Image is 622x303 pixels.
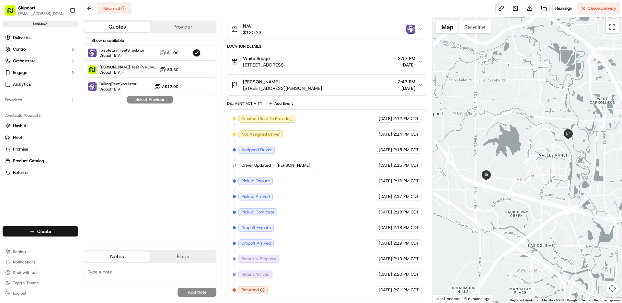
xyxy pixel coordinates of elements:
a: Deliveries [3,32,78,43]
span: Return Arrived [241,272,270,277]
a: Open this area in Google Maps (opens a new window) [434,294,456,303]
span: [PERSON_NAME] [243,79,280,85]
span: Dropoff ETA - [99,70,145,75]
img: FastReturnFleetSimulator [88,49,97,57]
button: Map camera controls [606,282,619,295]
span: [STREET_ADDRESS][PERSON_NAME] [243,85,322,91]
span: 2:47 PM [398,79,415,85]
span: 2:18 PM CDT [393,209,419,215]
button: $1.00 [159,50,179,56]
span: [DATE] [379,272,392,277]
p: Welcome 👋 [6,26,118,36]
span: [DATE] [379,256,392,262]
span: Control [13,46,27,52]
span: Knowledge Base [13,94,50,101]
span: [DATE] [398,85,415,91]
button: [EMAIL_ADDRESS][DOMAIN_NAME] [18,11,64,16]
span: Promise [13,146,28,152]
span: Product Catalog [13,158,44,164]
a: Report a map error [594,298,620,302]
span: Nash AI [13,123,28,129]
button: Nash AI [3,121,78,131]
button: Toggle fullscreen view [606,20,619,33]
span: [STREET_ADDRESS] [243,62,285,68]
button: Quotes [84,22,150,32]
div: Available Products [3,110,78,121]
span: Pickup Complete [241,209,274,215]
button: Returned [98,3,131,14]
div: Favorites [3,95,78,105]
span: Assigned Driver [241,147,272,153]
span: Dropoff ETA [99,87,137,92]
div: 💻 [55,95,60,100]
a: 📗Knowledge Base [4,91,52,103]
button: A$12.00 [154,83,179,90]
span: Log out [13,291,26,296]
span: [DATE] [379,209,392,215]
a: Terms (opens in new tab) [581,298,590,302]
span: 2:19 PM CDT [393,240,419,246]
div: Delivery Activity [227,101,262,106]
span: [PERSON_NAME] Test (VROMO) [99,65,157,70]
button: Provider [150,22,216,32]
img: Google [434,294,456,303]
span: Not Assigned Driver [241,131,280,137]
a: Powered byPylon [46,110,78,115]
span: 2:18 PM CDT [393,225,419,231]
span: A$12.00 [162,84,179,89]
a: Product Catalog [5,158,75,164]
a: Nash AI [5,123,75,129]
button: $3.50 [159,67,179,73]
span: API Documentation [61,94,104,101]
img: Nash Test (VROMO) [88,66,97,74]
span: 2:21 PM CDT [393,287,419,293]
button: Show satellite imagery [459,20,491,33]
a: 💻API Documentation [52,91,107,103]
button: Engage [3,67,78,78]
button: Show street map [436,20,459,33]
a: Returns [5,170,75,176]
div: 3 [482,176,490,185]
span: FastReturnFleetSimulator [99,48,144,53]
button: Notes [84,251,150,262]
span: 2:16 PM CDT [393,178,419,184]
span: [DATE] [379,225,392,231]
span: Notifications [13,260,36,265]
div: sandbox [3,21,78,27]
span: $1.00 [167,50,179,55]
span: Analytics [13,81,31,87]
button: Add Event [266,100,295,107]
span: Orchestrate [13,58,36,64]
div: 2 [523,156,532,164]
button: White Bridge[STREET_ADDRESS]2:17 PM[DATE] [227,51,427,72]
span: [DATE] [379,131,392,137]
span: Cancel Delivery [588,6,616,11]
span: [DATE] [379,287,392,293]
span: [DATE] [379,240,392,246]
button: Fleet [3,132,78,143]
img: Nash [6,6,19,19]
span: $130.23 [243,29,261,36]
button: Control [3,44,78,55]
button: Log out [3,289,78,298]
div: Location Details [227,44,427,49]
span: [DATE] [398,62,415,68]
img: 1736555255976-a54dd68f-1ca7-489b-9aae-adbdc363a1c4 [6,62,18,74]
div: Last Updated: 15 minutes ago [433,295,493,303]
span: 2:17 PM [398,55,415,62]
span: 2:17 PM CDT [393,194,419,200]
span: Dropoff ETA [99,53,144,58]
span: Engage [13,70,27,76]
span: Pickup Enroute [241,178,270,184]
span: Create [37,228,51,235]
span: Pickup Arrived [241,194,270,200]
a: Analytics [3,79,78,90]
span: White Bridge [243,55,270,62]
span: [DATE] [379,163,392,168]
span: Returns [13,170,28,176]
span: [DATE] [379,178,392,184]
button: Promise [3,144,78,154]
label: Show unavailable [91,38,124,43]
